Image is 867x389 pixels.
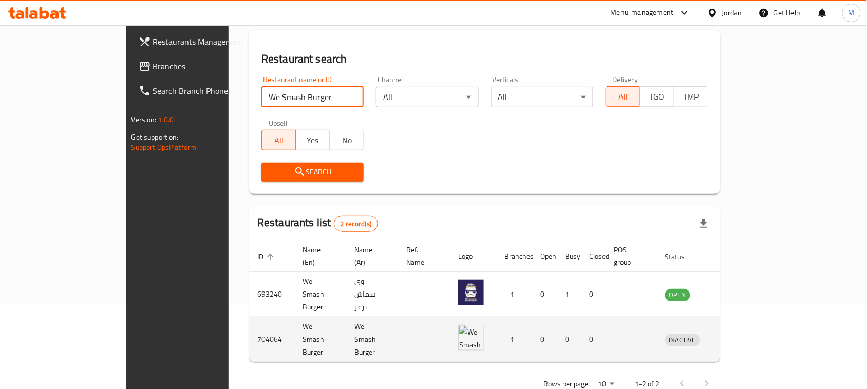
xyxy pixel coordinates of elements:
button: TMP [673,86,708,107]
td: 704064 [249,317,294,362]
span: Status [665,250,699,263]
span: Name (En) [303,244,334,268]
td: 0 [532,317,557,362]
span: Yes [300,133,326,148]
a: Search Branch Phone [130,79,271,103]
span: 2 record(s) [334,219,378,229]
img: We Smash Burger [458,325,484,351]
a: Branches [130,54,271,79]
img: We Smash Burger [458,280,484,305]
div: Export file [691,211,716,236]
td: 1 [496,317,532,362]
div: Menu-management [611,7,674,19]
th: Logo [450,241,496,272]
span: M [849,7,855,18]
h2: Restaurants list [257,215,378,232]
span: Search Branch Phone [153,85,263,97]
td: 0 [581,317,606,362]
td: We Smash Burger [294,317,346,362]
td: 0 [581,272,606,317]
span: POS group [614,244,645,268]
th: Busy [557,241,581,272]
span: TMP [678,89,704,104]
div: INACTIVE [665,334,700,346]
span: Version: [131,113,157,126]
button: Search [261,163,364,182]
table: enhanced table [249,241,748,362]
h2: Restaurant search [261,51,708,67]
th: Action [712,241,748,272]
span: Search [270,166,355,179]
span: All [266,133,292,148]
a: Restaurants Management [130,29,271,54]
span: INACTIVE [665,334,700,346]
td: 0 [557,317,581,362]
button: All [261,130,296,150]
div: All [376,87,478,107]
span: OPEN [665,289,690,301]
span: TGO [644,89,670,104]
span: ID [257,250,277,263]
button: Yes [295,130,330,150]
span: 1.0.0 [158,113,174,126]
div: Total records count [334,216,379,232]
span: Restaurants Management [153,35,263,48]
th: Open [532,241,557,272]
td: We Smash Burger [346,317,398,362]
span: Name (Ar) [354,244,386,268]
a: Support.OpsPlatform [131,141,197,154]
span: All [610,89,636,104]
th: Closed [581,241,606,272]
span: Ref. Name [406,244,438,268]
label: Upsell [269,120,288,127]
button: TGO [639,86,674,107]
span: Branches [153,60,263,72]
td: 1 [496,272,532,317]
td: We Smash Burger [294,272,346,317]
input: Search for restaurant name or ID.. [261,87,364,107]
td: 1 [557,272,581,317]
td: 0 [532,272,557,317]
th: Branches [496,241,532,272]
div: All [491,87,593,107]
td: وي سماش برغر [346,272,398,317]
button: All [606,86,640,107]
span: Get support on: [131,130,179,144]
button: No [329,130,364,150]
td: 693240 [249,272,294,317]
div: Jordan [722,7,742,18]
label: Delivery [613,76,638,83]
span: No [334,133,360,148]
